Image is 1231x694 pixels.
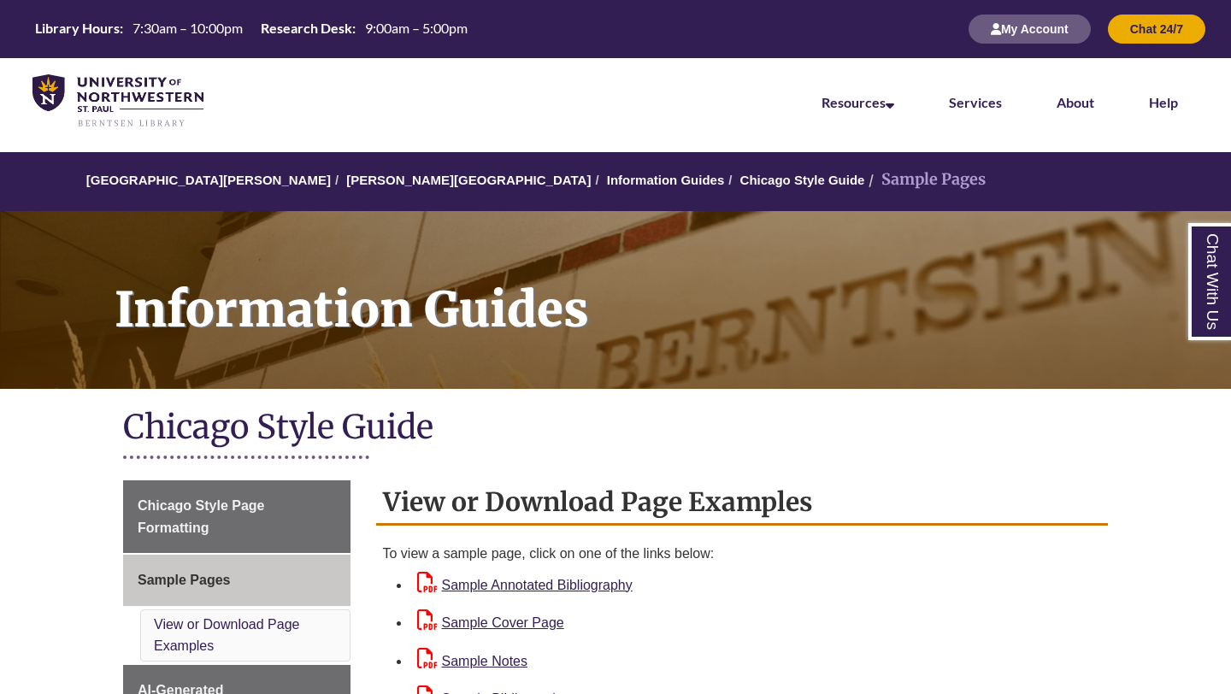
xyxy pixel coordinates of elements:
a: My Account [969,21,1091,36]
a: Chat 24/7 [1108,21,1205,36]
th: Library Hours: [28,19,126,38]
li: Sample Pages [864,168,986,192]
button: My Account [969,15,1091,44]
a: Sample Annotated Bibliography [417,578,633,592]
div: To view a sample page, click on one of the links below: [383,543,1102,565]
a: [GEOGRAPHIC_DATA][PERSON_NAME] [86,173,331,187]
button: Chat 24/7 [1108,15,1205,44]
a: Hours Today [28,19,474,39]
span: 7:30am – 10:00pm [133,20,243,36]
table: Hours Today [28,19,474,38]
h1: Information Guides [96,211,1231,367]
img: UNWSP Library Logo [32,74,203,128]
a: Help [1149,94,1178,110]
a: Chicago Style Guide [740,173,865,187]
a: View or Download Page Examples [154,617,299,654]
a: Sample Notes [417,654,528,668]
h2: View or Download Page Examples [376,480,1109,526]
span: Sample Pages [138,573,231,587]
a: Sample Cover Page [417,615,564,630]
a: Services [949,94,1002,110]
a: Sample Pages [123,555,350,606]
h1: Chicago Style Guide [123,406,1108,451]
span: Chicago Style Page Formatting [138,498,265,535]
a: [PERSON_NAME][GEOGRAPHIC_DATA] [346,173,591,187]
th: Research Desk: [254,19,358,38]
a: Information Guides [607,173,725,187]
span: 9:00am – 5:00pm [365,20,468,36]
a: About [1057,94,1094,110]
a: Resources [822,94,894,110]
a: Chicago Style Page Formatting [123,480,350,553]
